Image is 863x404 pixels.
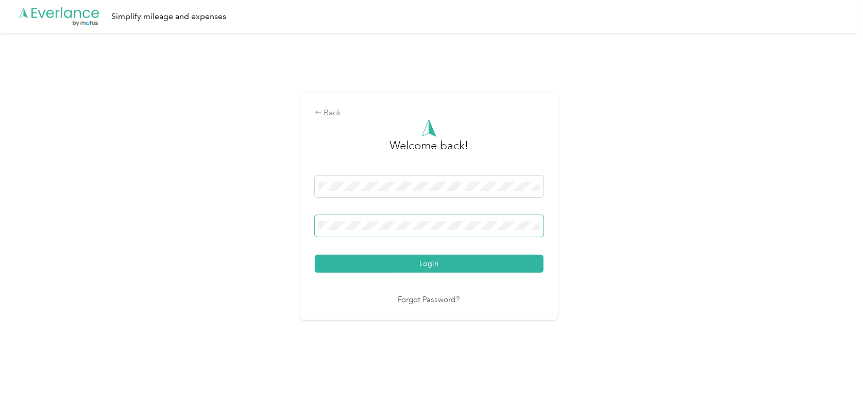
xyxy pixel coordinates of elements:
iframe: Everlance-gr Chat Button Frame [805,346,863,404]
div: Simplify mileage and expenses [111,10,226,23]
a: Forgot Password? [398,294,460,306]
div: Back [315,107,544,119]
button: Login [315,255,544,273]
h3: greeting [390,137,468,165]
